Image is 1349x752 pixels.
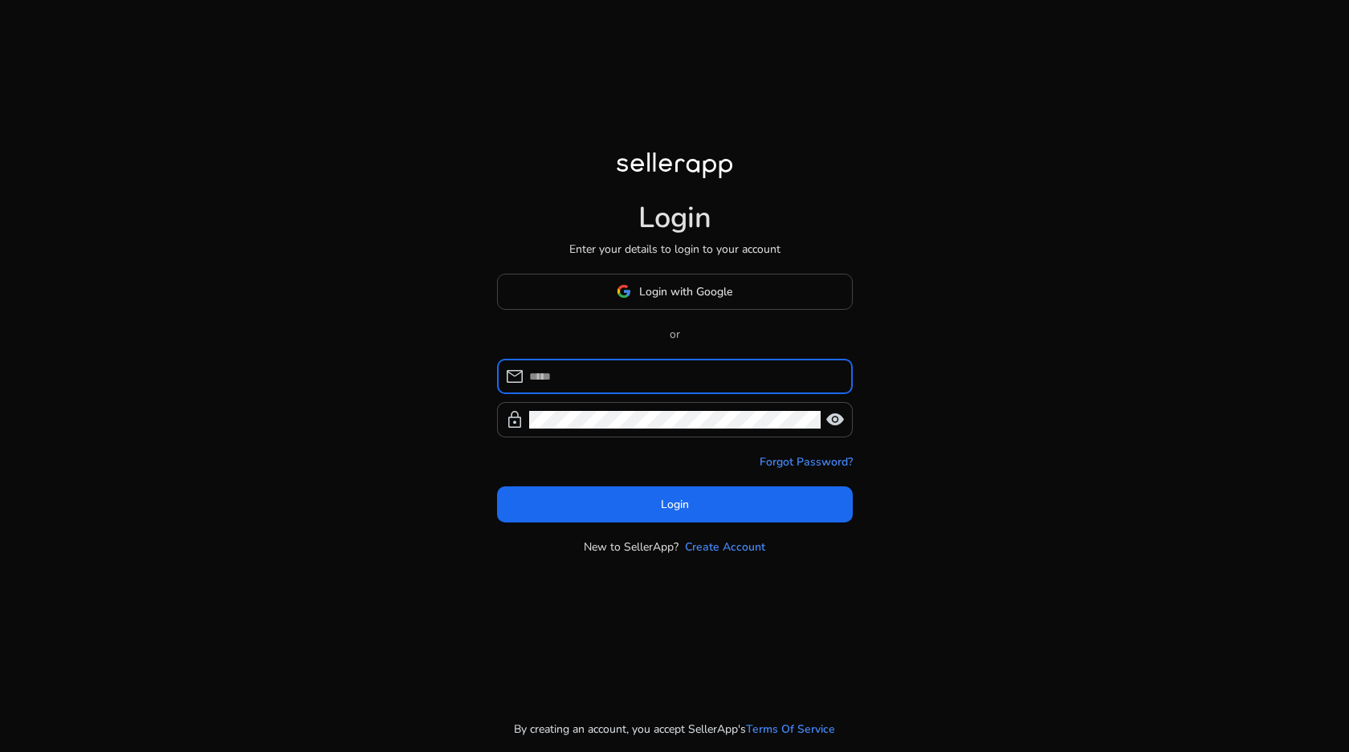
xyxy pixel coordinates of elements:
span: visibility [825,410,845,429]
p: New to SellerApp? [584,539,679,555]
p: or [497,326,853,343]
span: Login with Google [639,283,732,300]
h1: Login [638,201,711,235]
a: Forgot Password? [760,453,853,470]
span: mail [505,367,524,386]
button: Login [497,486,853,522]
img: google-logo.svg [617,284,631,299]
span: Login [661,496,689,513]
span: lock [505,410,524,429]
a: Create Account [685,539,765,555]
a: Terms Of Service [746,721,835,738]
p: Enter your details to login to your account [569,241,780,258]
button: Login with Google [497,274,853,310]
